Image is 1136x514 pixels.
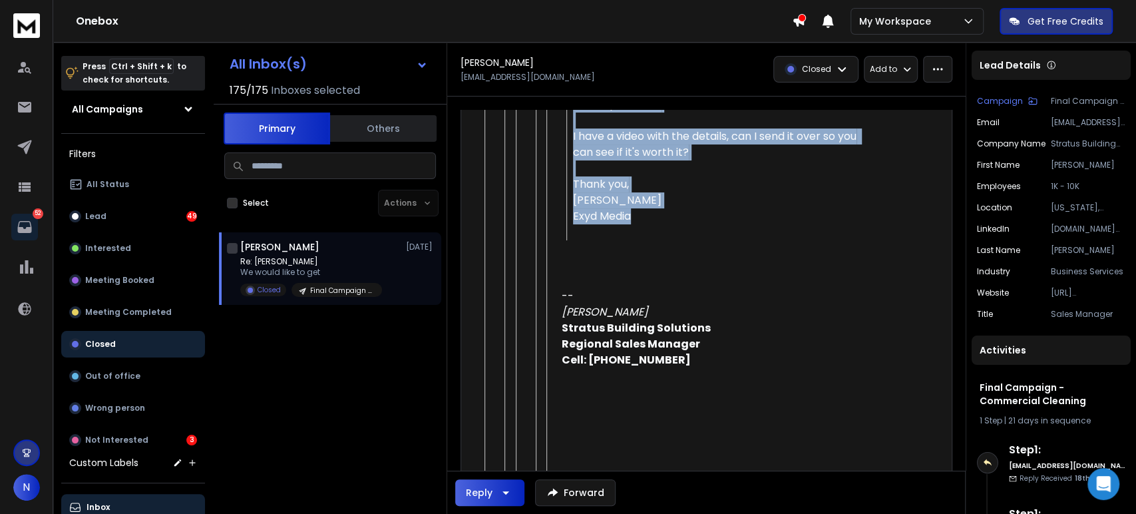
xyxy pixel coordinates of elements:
p: Wrong person [85,403,145,413]
p: Closed [258,285,281,295]
p: 52 [33,208,43,219]
p: Reply Received [1020,473,1106,483]
p: [URL][DOMAIN_NAME] [1051,288,1125,298]
div: Reply [466,486,492,499]
p: [DATE] [406,242,436,252]
p: Meeting Completed [85,307,172,318]
p: Meeting Booked [85,275,154,286]
p: Final Campaign - Commercial Cleaning [310,286,374,296]
p: Sales Manager [1051,309,1125,320]
button: All Campaigns [61,96,205,123]
p: Add to [870,64,897,75]
p: Lead Details [980,59,1041,72]
h1: Final Campaign - Commercial Cleaning [980,381,1123,407]
p: We would like to get [240,267,382,278]
p: All Status [87,179,129,190]
p: [EMAIL_ADDRESS][DOMAIN_NAME] [1051,117,1125,128]
button: Wrong person [61,395,205,421]
p: [US_STATE], [GEOGRAPHIC_DATA] [1051,202,1125,213]
h3: Filters [61,144,205,163]
button: Not Interested3 [61,427,205,453]
p: Closed [802,64,831,75]
div: Activities [972,336,1131,365]
button: Meeting Completed [61,299,205,326]
p: [PERSON_NAME] [1051,160,1125,170]
h1: [PERSON_NAME] [240,240,319,254]
p: Interested [85,243,131,254]
p: website [977,288,1009,298]
p: Business Services [1051,266,1125,277]
button: N [13,474,40,501]
h3: Inboxes selected [271,83,360,99]
button: All Inbox(s) [219,51,439,77]
button: Closed [61,331,205,358]
p: 1K - 10K [1051,181,1125,192]
h3: Custom Labels [69,456,138,469]
strong: Regional Sales Manager [562,336,700,352]
p: Closed [85,339,116,350]
button: All Status [61,171,205,198]
h1: All Inbox(s) [230,57,307,71]
button: Get Free Credits [1000,8,1113,35]
p: Stratus Building Solutions [1051,138,1125,149]
p: Company Name [977,138,1045,149]
p: Lead [85,211,106,222]
span: 21 days in sequence [1008,415,1091,426]
p: Final Campaign - Commercial Cleaning [1051,96,1125,107]
p: Last Name [977,245,1020,256]
div: | [980,415,1123,426]
button: Interested [61,235,205,262]
strong: Stratus Building Solutions [562,320,711,336]
p: Campaign [977,96,1023,107]
p: title [977,309,993,320]
button: Forward [535,479,616,506]
label: Select [243,198,269,208]
div: 3 [186,435,197,445]
h6: Step 1 : [1009,442,1125,458]
p: Not Interested [85,435,148,445]
p: First Name [977,160,1020,170]
h1: Onebox [76,13,792,29]
p: Re: [PERSON_NAME] [240,256,382,267]
div: Open Intercom Messenger [1087,468,1119,500]
a: 52 [11,214,38,240]
p: Inbox [87,502,110,513]
img: logo [13,13,40,38]
button: Primary [224,113,330,144]
button: Campaign [977,96,1038,107]
span: Ctrl + Shift + k [109,59,174,74]
h6: [EMAIL_ADDRESS][DOMAIN_NAME] [1009,461,1125,471]
p: Press to check for shortcuts. [83,60,186,87]
p: Out of office [85,371,140,382]
button: Meeting Booked [61,267,205,294]
p: location [977,202,1012,213]
p: linkedIn [977,224,1010,234]
button: Lead49 [61,203,205,230]
p: [EMAIL_ADDRESS][DOMAIN_NAME] [461,72,595,83]
button: Reply [455,479,524,506]
strong: Cell: [PHONE_NUMBER] [562,352,691,368]
h1: All Campaigns [72,103,143,116]
p: My Workspace [859,15,936,28]
p: [DOMAIN_NAME][URL][PERSON_NAME] [1051,224,1125,234]
p: employees [977,181,1021,192]
p: Email [977,117,1000,128]
p: industry [977,266,1010,277]
p: Get Free Credits [1028,15,1103,28]
button: Others [330,114,437,143]
span: 175 / 175 [230,83,268,99]
p: [PERSON_NAME] [1051,245,1125,256]
h1: [PERSON_NAME] [461,56,534,69]
span: 18th, Feb [1075,473,1106,483]
em: [PERSON_NAME] [562,304,648,320]
div: 49 [186,211,197,222]
button: Out of office [61,363,205,389]
span: 1 Step [980,415,1002,426]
